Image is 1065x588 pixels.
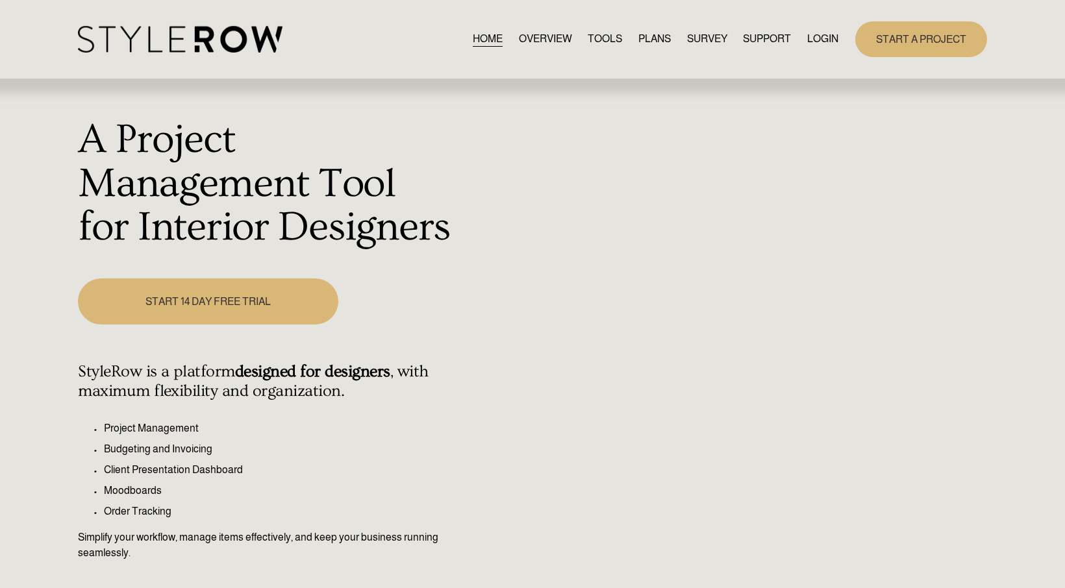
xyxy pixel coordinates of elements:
[638,31,671,48] a: PLANS
[104,504,453,519] p: Order Tracking
[104,483,453,498] p: Moodboards
[104,421,453,436] p: Project Management
[78,118,453,250] h1: A Project Management Tool for Interior Designers
[588,31,622,48] a: TOOLS
[807,31,838,48] a: LOGIN
[743,31,791,48] a: folder dropdown
[855,21,987,57] a: START A PROJECT
[104,462,453,478] p: Client Presentation Dashboard
[235,362,390,381] strong: designed for designers
[78,26,282,53] img: StyleRow
[687,31,727,48] a: SURVEY
[78,362,453,401] h4: StyleRow is a platform , with maximum flexibility and organization.
[519,31,572,48] a: OVERVIEW
[78,530,453,561] p: Simplify your workflow, manage items effectively, and keep your business running seamlessly.
[743,31,791,47] span: SUPPORT
[104,441,453,457] p: Budgeting and Invoicing
[78,278,338,325] a: START 14 DAY FREE TRIAL
[473,31,503,48] a: HOME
